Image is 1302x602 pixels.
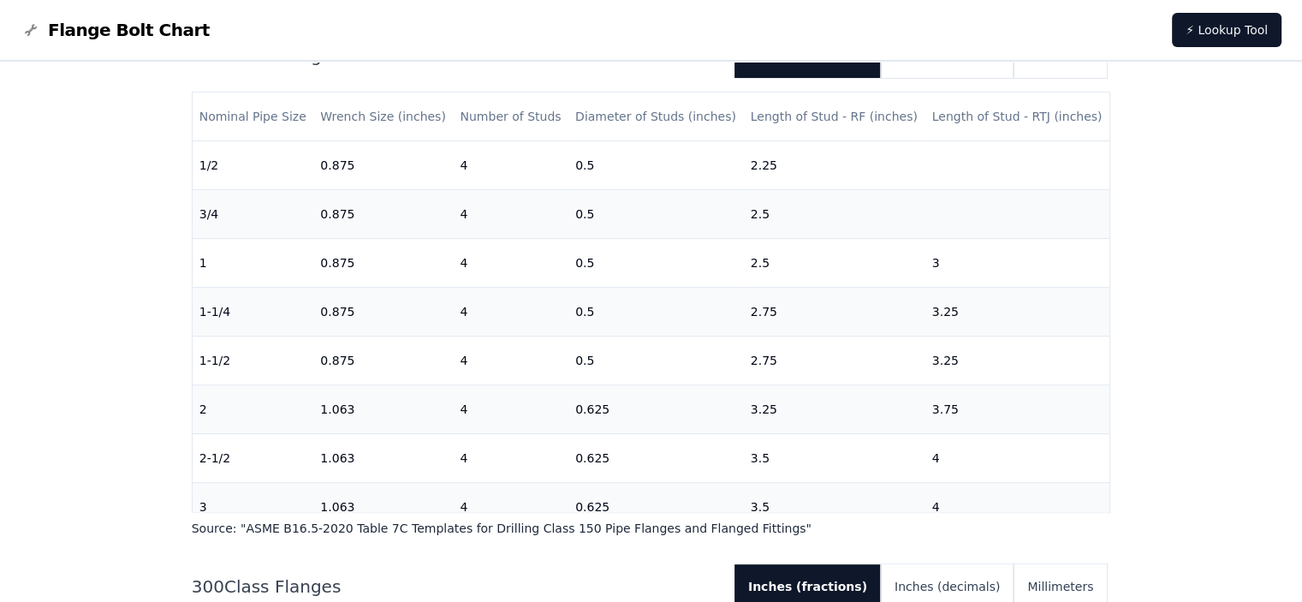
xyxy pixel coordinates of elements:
[453,239,568,288] td: 4
[925,92,1110,141] th: Length of Stud - RTJ (inches)
[453,190,568,239] td: 4
[568,92,744,141] th: Diameter of Studs (inches)
[193,239,314,288] td: 1
[48,18,210,42] span: Flange Bolt Chart
[453,288,568,337] td: 4
[744,239,925,288] td: 2.5
[193,337,314,385] td: 1-1/2
[313,239,453,288] td: 0.875
[453,92,568,141] th: Number of Studs
[193,190,314,239] td: 3/4
[925,337,1110,385] td: 3.25
[925,385,1110,434] td: 3.75
[193,92,314,141] th: Nominal Pipe Size
[193,288,314,337] td: 1-1/4
[453,337,568,385] td: 4
[744,337,925,385] td: 2.75
[744,434,925,483] td: 3.5
[744,92,925,141] th: Length of Stud - RF (inches)
[313,337,453,385] td: 0.875
[193,434,314,483] td: 2-1/2
[313,190,453,239] td: 0.875
[568,385,744,434] td: 0.625
[192,575,721,599] h2: 300 Class Flanges
[453,141,568,190] td: 4
[453,385,568,434] td: 4
[744,385,925,434] td: 3.25
[313,288,453,337] td: 0.875
[744,141,925,190] td: 2.25
[568,288,744,337] td: 0.5
[453,434,568,483] td: 4
[193,483,314,532] td: 3
[21,20,41,40] img: Flange Bolt Chart Logo
[744,483,925,532] td: 3.5
[453,483,568,532] td: 4
[744,288,925,337] td: 2.75
[313,385,453,434] td: 1.063
[313,483,453,532] td: 1.063
[925,288,1110,337] td: 3.25
[925,483,1110,532] td: 4
[744,190,925,239] td: 2.5
[925,434,1110,483] td: 4
[925,239,1110,288] td: 3
[1172,13,1281,47] a: ⚡ Lookup Tool
[313,434,453,483] td: 1.063
[193,141,314,190] td: 1/2
[568,141,744,190] td: 0.5
[568,239,744,288] td: 0.5
[192,520,1111,537] p: Source: " ASME B16.5-2020 Table 7C Templates for Drilling Class 150 Pipe Flanges and Flanged Fitt...
[313,141,453,190] td: 0.875
[313,92,453,141] th: Wrench Size (inches)
[193,385,314,434] td: 2
[568,483,744,532] td: 0.625
[568,190,744,239] td: 0.5
[568,337,744,385] td: 0.5
[21,18,210,42] a: Flange Bolt Chart LogoFlange Bolt Chart
[568,434,744,483] td: 0.625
